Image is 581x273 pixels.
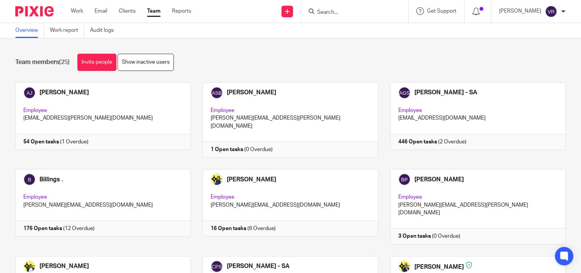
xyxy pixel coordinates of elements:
[119,7,136,15] a: Clients
[499,7,541,15] p: [PERSON_NAME]
[15,6,54,16] img: Pixie
[90,23,119,38] a: Audit logs
[172,7,191,15] a: Reports
[147,7,160,15] a: Team
[95,7,107,15] a: Email
[118,54,174,71] a: Show inactive users
[545,5,557,18] img: svg%3E
[316,9,385,16] input: Search
[71,7,83,15] a: Work
[15,23,44,38] a: Overview
[427,8,457,14] span: Get Support
[77,54,116,71] a: Invite people
[15,58,70,66] h1: Team members
[50,23,84,38] a: Work report
[59,59,70,65] span: (25)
